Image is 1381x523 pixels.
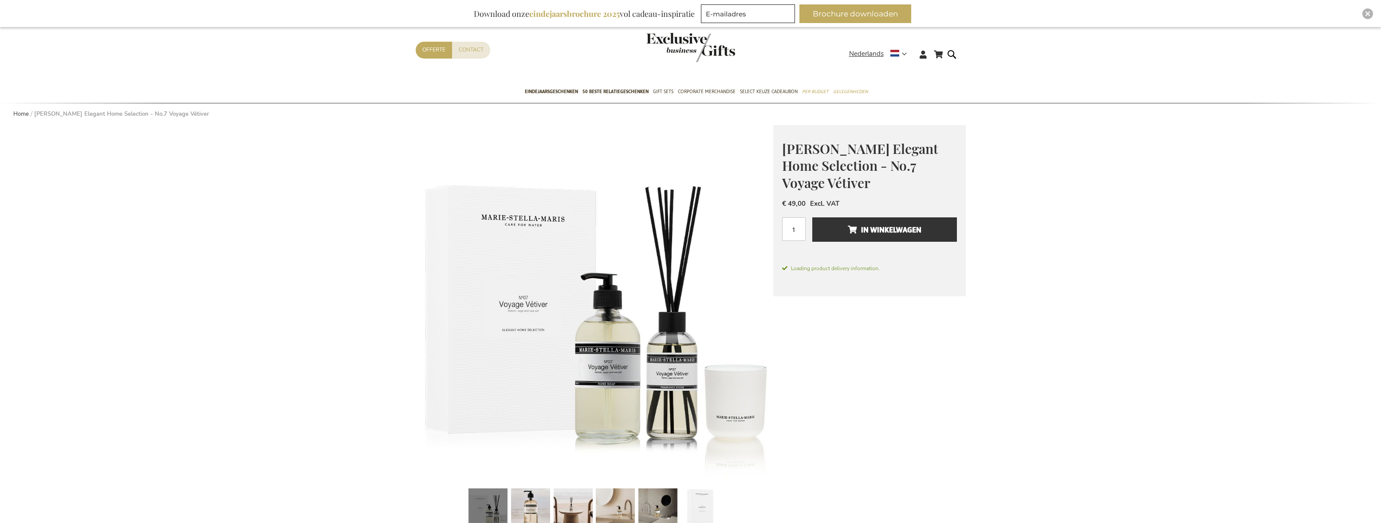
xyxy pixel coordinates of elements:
[1365,11,1370,16] img: Close
[810,199,839,208] span: Excl. VAT
[646,33,691,62] a: store logo
[452,42,490,58] a: Contact
[1362,8,1373,19] div: Close
[833,87,868,96] span: Gelegenheden
[701,4,795,23] input: E-mailadres
[416,42,452,58] a: Offerte
[782,199,806,208] span: € 49,00
[849,49,913,59] div: Nederlands
[782,264,957,272] span: Loading product delivery information.
[34,110,209,118] strong: [PERSON_NAME] Elegant Home Selection - No.7 Voyage Vétiver
[782,217,806,241] input: Aantal
[678,87,736,96] span: Corporate Merchandise
[525,87,578,96] span: Eindejaarsgeschenken
[416,125,773,483] img: Marie-Stella-Maris Elegant Home Selection - No.7 Voyage Vétiver
[849,49,884,59] span: Nederlands
[802,87,829,96] span: Per Budget
[799,4,911,23] button: Brochure downloaden
[646,33,735,62] img: Exclusive Business gifts logo
[529,8,620,19] b: eindejaarsbrochure 2025
[812,217,956,242] button: In Winkelwagen
[470,4,699,23] div: Download onze vol cadeau-inspiratie
[848,223,921,237] span: In Winkelwagen
[701,4,798,26] form: marketing offers and promotions
[13,110,29,118] a: Home
[582,87,649,96] span: 50 beste relatiegeschenken
[782,140,938,192] span: [PERSON_NAME] Elegant Home Selection - No.7 Voyage Vétiver
[653,87,673,96] span: Gift Sets
[740,87,798,96] span: Select Keuze Cadeaubon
